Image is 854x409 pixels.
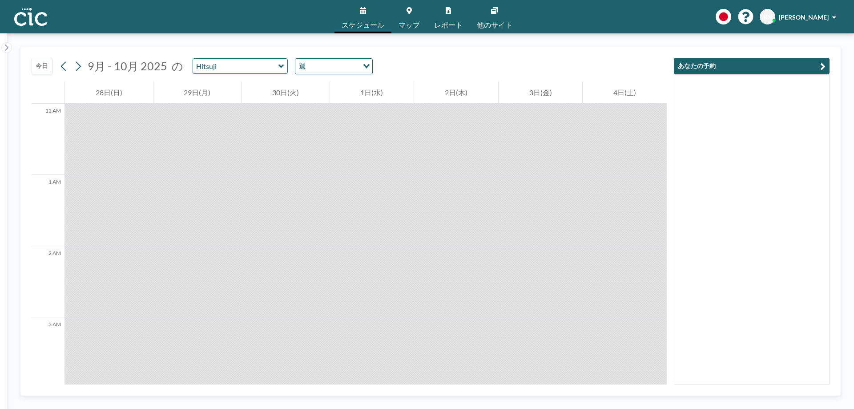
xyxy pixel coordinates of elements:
div: 1日(水) [330,81,414,104]
span: 他のサイト [477,21,512,28]
span: の [172,59,183,73]
div: 12 AM [32,104,64,175]
span: スケジュール [342,21,384,28]
input: Hitsuji [193,59,278,73]
div: 29日(月) [153,81,242,104]
span: 9月 - 10月 2025 [88,59,167,73]
div: 2 AM [32,246,64,317]
input: Search for option [309,61,358,72]
span: レポート [434,21,463,28]
span: 週 [297,61,308,72]
div: 3 AM [32,317,64,389]
div: 30日(火) [242,81,330,104]
img: organization-logo [14,8,47,26]
div: 28日(日) [65,81,153,104]
span: マップ [399,21,420,28]
div: 1 AM [32,175,64,246]
span: [PERSON_NAME] [779,13,829,21]
div: Search for option [295,59,372,74]
span: RN [763,13,772,21]
div: 3日(金) [499,81,583,104]
button: あなたの予約 [674,58,830,74]
button: 今日 [32,58,52,74]
div: 2日(木) [414,81,498,104]
div: 4日(土) [583,81,667,104]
